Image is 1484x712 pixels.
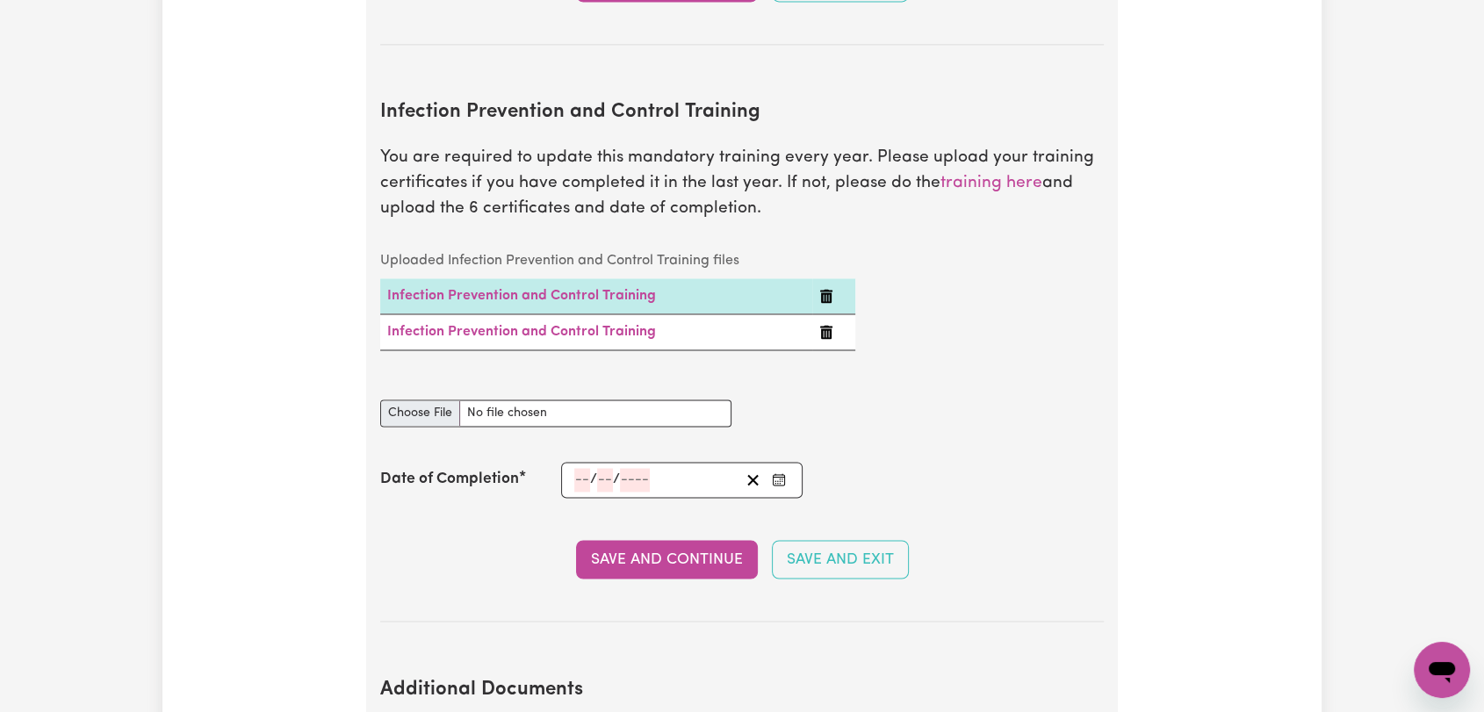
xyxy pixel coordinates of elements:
input: ---- [620,468,650,492]
iframe: Button to launch messaging window [1414,642,1470,698]
h2: Additional Documents [380,678,1104,701]
span: / [613,471,620,487]
h2: Infection Prevention and Control Training [380,101,1104,125]
input: -- [574,468,590,492]
span: / [590,471,597,487]
button: Delete Infection Prevention and Control Training [819,321,833,342]
a: Infection Prevention and Control Training [387,289,656,303]
a: Infection Prevention and Control Training [387,325,656,339]
input: -- [597,468,613,492]
button: Save and Continue [576,540,758,579]
button: Delete Infection Prevention and Control Training [819,285,833,306]
a: training here [940,175,1042,191]
p: You are required to update this mandatory training every year. Please upload your training certif... [380,146,1104,221]
caption: Uploaded Infection Prevention and Control Training files [380,243,855,278]
button: Enter the Date of Completion of your Infection Prevention and Control Training [767,468,791,492]
button: Clear date [739,468,767,492]
label: Date of Completion [380,468,519,491]
button: Save and Exit [772,540,909,579]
